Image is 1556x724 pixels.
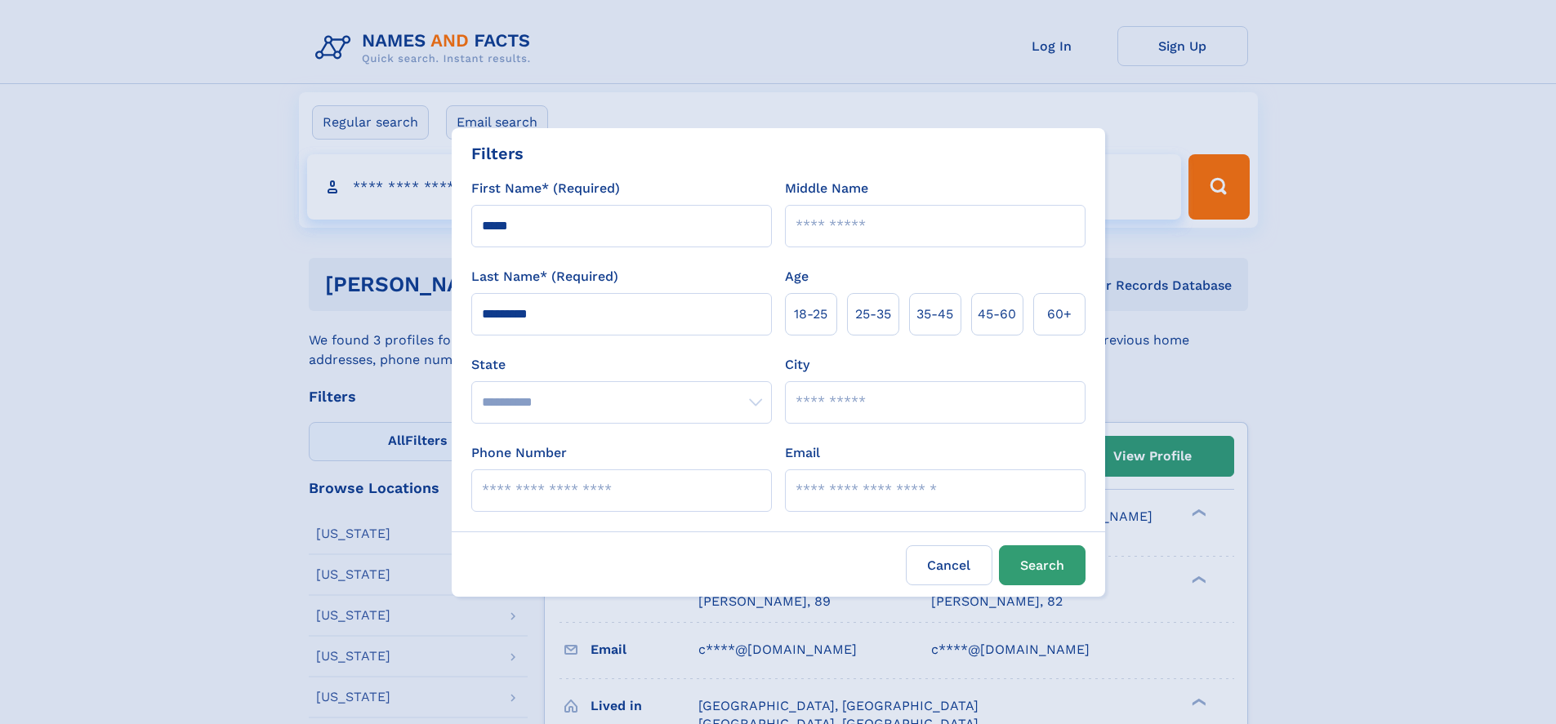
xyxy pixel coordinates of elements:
[471,267,618,286] label: Last Name* (Required)
[916,304,953,324] span: 35‑45
[471,141,524,166] div: Filters
[785,267,809,286] label: Age
[906,545,992,585] label: Cancel
[785,179,868,198] label: Middle Name
[1047,304,1072,324] span: 60+
[471,179,620,198] label: First Name* (Required)
[785,355,809,375] label: City
[978,304,1016,324] span: 45‑60
[855,304,891,324] span: 25‑35
[471,355,772,375] label: State
[999,545,1086,585] button: Search
[785,443,820,463] label: Email
[794,304,827,324] span: 18‑25
[471,443,567,463] label: Phone Number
